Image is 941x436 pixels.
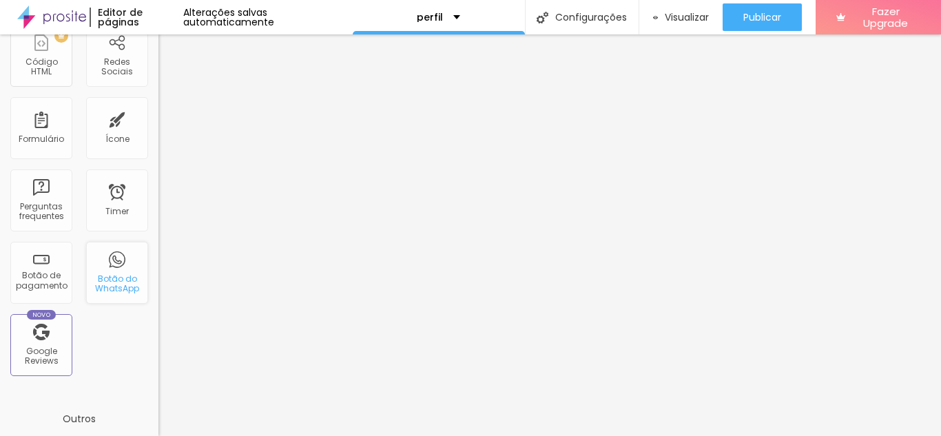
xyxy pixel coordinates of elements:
div: Google Reviews [14,346,68,366]
span: Publicar [743,12,781,23]
span: Fazer Upgrade [851,6,920,30]
div: Alterações salvas automaticamente [183,8,353,27]
div: Formulário [19,134,64,144]
div: Botão do WhatsApp [90,274,144,294]
p: perfil [417,12,443,22]
button: Visualizar [639,3,723,31]
span: Visualizar [665,12,709,23]
div: Código HTML [14,57,68,77]
iframe: Editor [158,34,941,436]
div: Perguntas frequentes [14,202,68,222]
img: Icone [537,12,548,23]
div: Botão de pagamento [14,271,68,291]
div: Novo [27,310,56,320]
div: Timer [105,207,129,216]
div: Editor de páginas [90,8,183,27]
div: Ícone [105,134,130,144]
div: Redes Sociais [90,57,144,77]
button: Publicar [723,3,802,31]
img: view-1.svg [653,12,659,23]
